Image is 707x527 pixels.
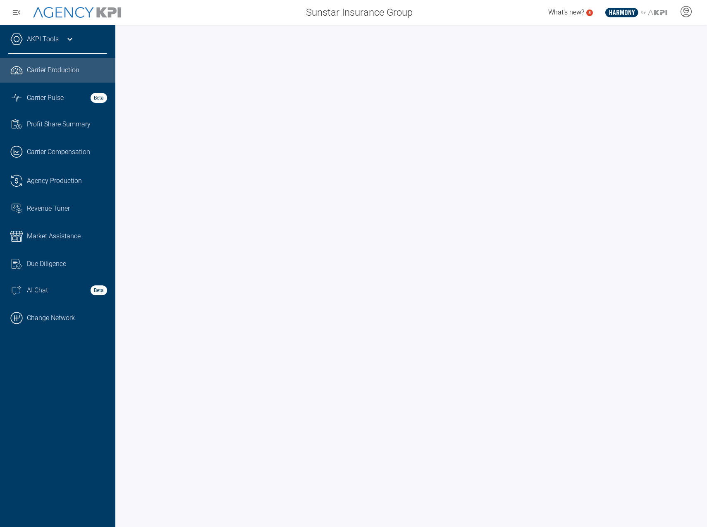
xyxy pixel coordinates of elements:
[27,34,59,44] a: AKPI Tools
[27,285,48,295] span: AI Chat
[588,10,591,15] text: 5
[27,147,90,157] span: Carrier Compensation
[27,231,81,241] span: Market Assistance
[33,7,121,18] img: AgencyKPI
[586,9,593,16] a: 5
[27,93,64,103] span: Carrier Pulse
[91,93,107,103] strong: Beta
[27,259,66,269] span: Due Diligence
[27,204,70,214] span: Revenue Tuner
[27,65,79,75] span: Carrier Production
[306,5,413,20] span: Sunstar Insurance Group
[27,176,82,186] span: Agency Production
[91,285,107,295] strong: Beta
[548,8,584,16] span: What's new?
[27,119,91,129] span: Profit Share Summary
